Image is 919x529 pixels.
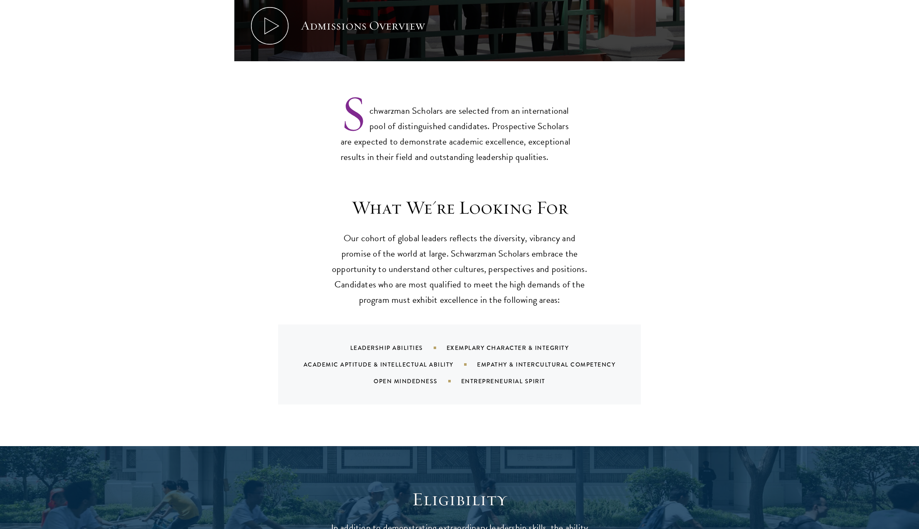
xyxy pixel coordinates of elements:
[330,196,589,220] h3: What We're Looking For
[301,17,425,34] div: Admissions Overview
[304,360,477,369] div: Academic Aptitude & Intellectual Ability
[477,360,636,369] div: Empathy & Intercultural Competency
[374,377,461,385] div: Open Mindedness
[330,231,589,308] p: Our cohort of global leaders reflects the diversity, vibrancy and promise of the world at large. ...
[341,90,578,165] p: Schwarzman Scholars are selected from an international pool of distinguished candidates. Prospect...
[330,488,589,511] h2: Eligibility
[350,344,447,352] div: Leadership Abilities
[461,377,566,385] div: Entrepreneurial Spirit
[447,344,590,352] div: Exemplary Character & Integrity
